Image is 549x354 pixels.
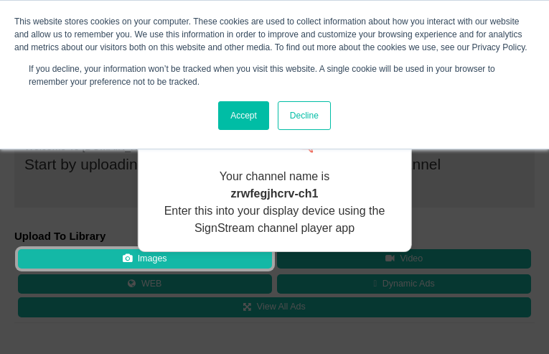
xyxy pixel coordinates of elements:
button: Images [18,249,272,269]
iframe: Chat Widget [477,285,549,354]
div: This website stores cookies on your computer. These cookies are used to collect information about... [14,15,535,54]
a: Decline [278,101,331,130]
strong: zrwfegjhcrv-ch1 [231,187,319,200]
p: Your channel name is Enter this into your display device using the SignStream channel player app [152,168,397,237]
a: Accept [218,101,269,130]
p: If you decline, your information won’t be tracked when you visit this website. A single cookie wi... [29,62,520,88]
